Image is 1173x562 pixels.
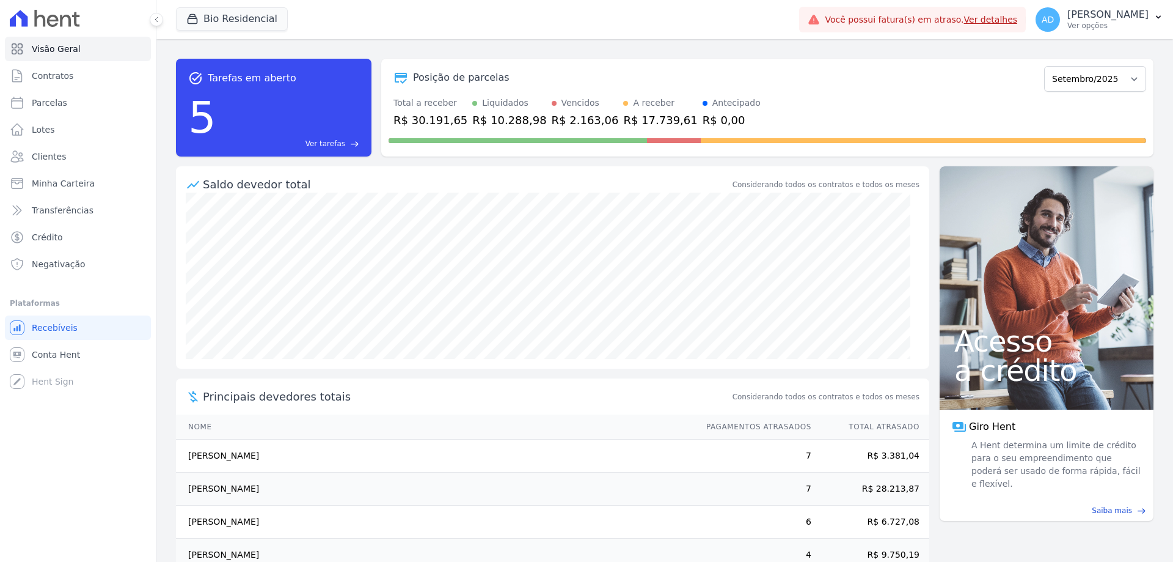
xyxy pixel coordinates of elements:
[812,440,929,473] td: R$ 3.381,04
[954,356,1139,385] span: a crédito
[5,144,151,169] a: Clientes
[1137,506,1146,516] span: east
[32,97,67,109] span: Parcelas
[32,258,86,270] span: Negativação
[32,177,95,190] span: Minha Carteira
[5,64,151,88] a: Contratos
[633,97,674,109] div: A receber
[482,97,528,109] div: Liquidados
[208,71,296,86] span: Tarefas em aberto
[350,139,359,149] span: east
[5,91,151,115] a: Parcelas
[203,176,730,193] div: Saldo devedor total
[552,112,619,128] div: R$ 2.163,06
[733,391,919,402] span: Considerando todos os contratos e todos os meses
[969,439,1141,490] span: A Hent determina um limite de crédito para o seu empreendimento que poderá ser usado de forma ráp...
[623,112,697,128] div: R$ 17.739,61
[176,415,695,440] th: Nome
[32,204,93,216] span: Transferências
[221,138,359,149] a: Ver tarefas east
[825,13,1017,26] span: Você possui fatura(s) em atraso.
[32,124,55,136] span: Lotes
[5,117,151,142] a: Lotes
[32,322,78,334] span: Recebíveis
[695,506,812,539] td: 6
[32,43,81,55] span: Visão Geral
[176,473,695,506] td: [PERSON_NAME]
[472,112,546,128] div: R$ 10.288,98
[812,506,929,539] td: R$ 6.727,08
[1026,2,1173,37] button: AD [PERSON_NAME] Ver opções
[947,505,1146,516] a: Saiba mais east
[1067,9,1149,21] p: [PERSON_NAME]
[561,97,599,109] div: Vencidos
[695,440,812,473] td: 7
[695,415,812,440] th: Pagamentos Atrasados
[954,327,1139,356] span: Acesso
[176,506,695,539] td: [PERSON_NAME]
[5,171,151,196] a: Minha Carteira
[5,342,151,367] a: Conta Hent
[393,97,467,109] div: Total a receber
[188,71,203,86] span: task_alt
[5,316,151,340] a: Recebíveis
[10,296,146,311] div: Plataformas
[176,440,695,473] td: [PERSON_NAME]
[733,179,919,190] div: Considerando todos os contratos e todos os meses
[1067,21,1149,31] p: Ver opções
[203,388,730,405] span: Principais devedores totais
[413,70,510,85] div: Posição de parcelas
[393,112,467,128] div: R$ 30.191,65
[188,86,216,149] div: 5
[695,473,812,506] td: 7
[812,415,929,440] th: Total Atrasado
[32,349,80,361] span: Conta Hent
[703,112,761,128] div: R$ 0,00
[32,150,66,163] span: Clientes
[1042,15,1054,24] span: AD
[712,97,761,109] div: Antecipado
[5,37,151,61] a: Visão Geral
[1092,505,1132,516] span: Saiba mais
[5,252,151,276] a: Negativação
[969,420,1015,434] span: Giro Hent
[32,231,63,243] span: Crédito
[305,138,345,149] span: Ver tarefas
[5,225,151,250] a: Crédito
[5,198,151,223] a: Transferências
[964,15,1018,24] a: Ver detalhes
[32,70,73,82] span: Contratos
[812,473,929,506] td: R$ 28.213,87
[176,7,288,31] button: Bio Residencial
